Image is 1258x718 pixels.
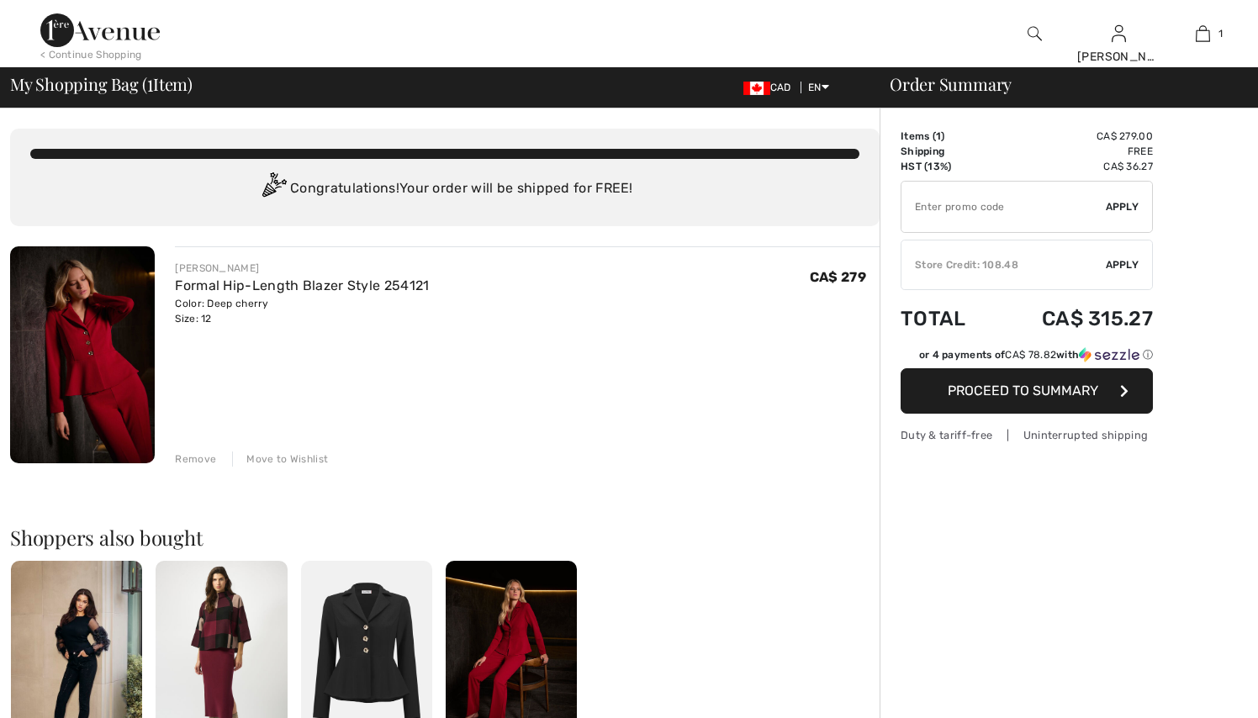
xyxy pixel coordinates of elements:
td: CA$ 315.27 [994,290,1153,347]
span: Apply [1106,257,1139,272]
img: Congratulation2.svg [256,172,290,206]
span: 1 [1218,26,1223,41]
td: Total [901,290,994,347]
td: CA$ 279.00 [994,129,1153,144]
a: 1 [1161,24,1244,44]
div: [PERSON_NAME] [1077,48,1160,66]
div: Store Credit: 108.48 [901,257,1106,272]
span: Apply [1106,199,1139,214]
span: EN [808,82,829,93]
a: Sign In [1112,25,1126,41]
td: HST (13%) [901,159,994,174]
button: Proceed to Summary [901,368,1153,414]
span: 1 [936,130,941,142]
div: Congratulations! Your order will be shipped for FREE! [30,172,859,206]
span: 1 [147,71,153,93]
div: Remove [175,451,216,467]
td: CA$ 36.27 [994,159,1153,174]
div: < Continue Shopping [40,47,142,62]
img: Sezzle [1079,347,1139,362]
div: or 4 payments of with [919,347,1153,362]
div: [PERSON_NAME] [175,261,429,276]
div: or 4 payments ofCA$ 78.82withSezzle Click to learn more about Sezzle [901,347,1153,368]
a: Formal Hip-Length Blazer Style 254121 [175,277,429,293]
td: Free [994,144,1153,159]
img: Formal Hip-Length Blazer Style 254121 [10,246,155,463]
img: My Bag [1196,24,1210,44]
td: Items ( ) [901,129,994,144]
img: Canadian Dollar [743,82,770,95]
span: Proceed to Summary [948,383,1098,399]
td: Shipping [901,144,994,159]
div: Color: Deep cherry Size: 12 [175,296,429,326]
span: CA$ 78.82 [1005,349,1056,361]
span: CA$ 279 [810,269,866,285]
img: search the website [1028,24,1042,44]
input: Promo code [901,182,1106,232]
div: Duty & tariff-free | Uninterrupted shipping [901,427,1153,443]
h2: Shoppers also bought [10,527,880,547]
span: My Shopping Bag ( Item) [10,76,193,92]
img: My Info [1112,24,1126,44]
div: Order Summary [869,76,1248,92]
img: 1ère Avenue [40,13,160,47]
span: CAD [743,82,798,93]
div: Move to Wishlist [232,451,328,467]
